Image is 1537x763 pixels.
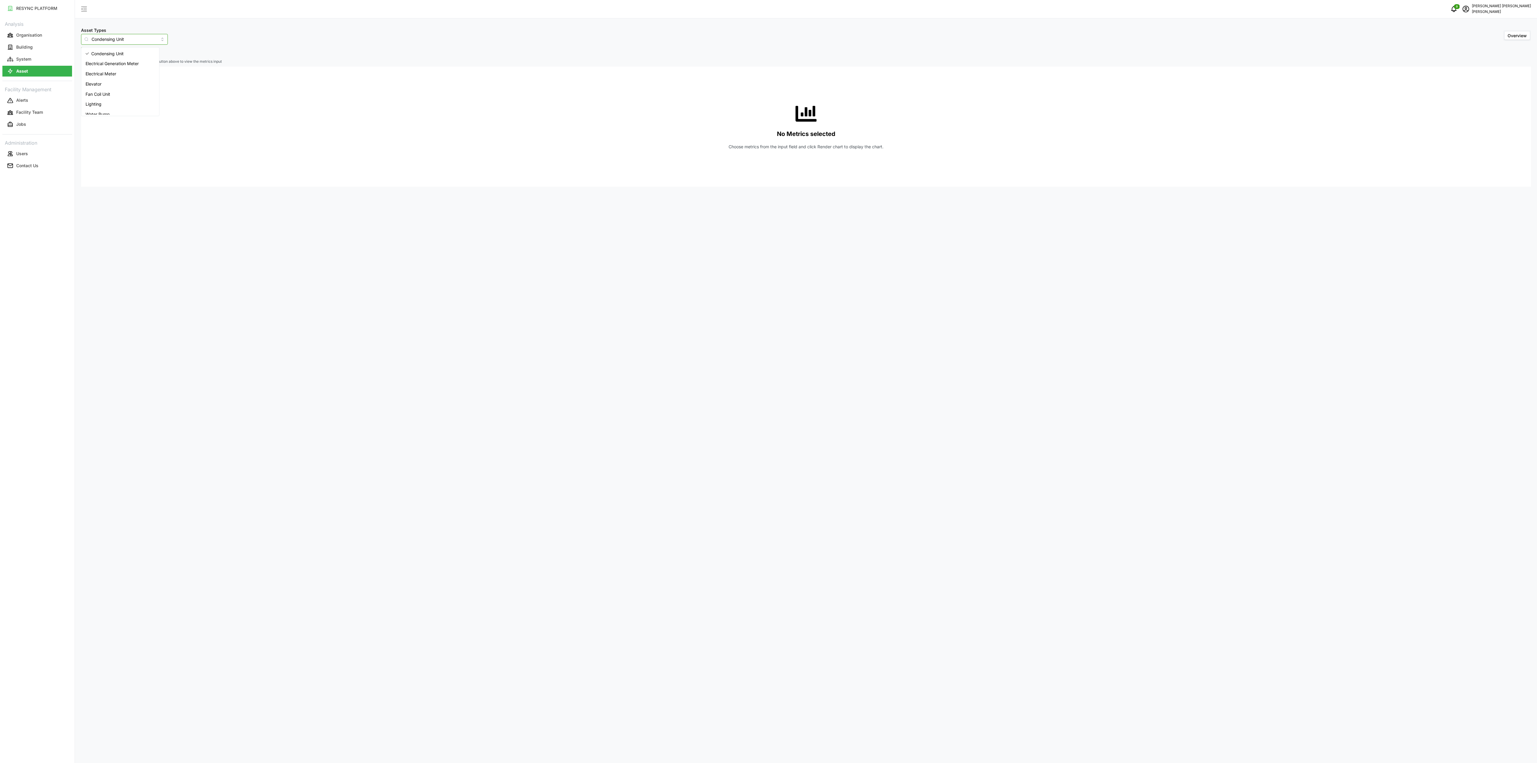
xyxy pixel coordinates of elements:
[91,50,124,57] span: Condensing Unit
[81,27,106,34] label: Asset Types
[2,65,72,77] a: Asset
[2,148,72,160] a: Users
[16,109,43,115] p: Facility Team
[16,44,33,50] p: Building
[86,81,101,87] span: Elevator
[2,160,72,172] a: Contact Us
[2,148,72,159] button: Users
[2,41,72,53] a: Building
[16,5,57,11] p: RESYNC PLATFORM
[2,54,72,65] button: System
[1472,9,1531,15] p: [PERSON_NAME]
[2,107,72,118] button: Facility Team
[729,144,883,150] p: Choose metrics from the input field and click Render chart to display the chart.
[2,42,72,53] button: Building
[2,53,72,65] a: System
[2,66,72,77] button: Asset
[2,160,72,171] button: Contact Us
[2,119,72,130] button: Jobs
[1472,3,1531,9] p: [PERSON_NAME] [PERSON_NAME]
[86,101,101,107] span: Lighting
[2,95,72,106] button: Alerts
[86,71,116,77] span: Electrical Meter
[777,129,835,139] p: No Metrics selected
[2,85,72,93] p: Facility Management
[16,151,28,157] p: Users
[81,59,1531,64] p: Select items in the 'Select Locations/Assets' button above to view the metrics input
[16,68,28,74] p: Asset
[2,95,72,107] a: Alerts
[16,32,42,38] p: Organisation
[2,119,72,131] a: Jobs
[16,163,38,169] p: Contact Us
[86,60,139,67] span: Electrical Generation Meter
[86,111,110,118] span: Water Pump
[2,19,72,28] p: Analysis
[2,2,72,14] a: RESYNC PLATFORM
[1508,33,1527,38] span: Overview
[1448,3,1460,15] button: notifications
[1456,5,1458,9] span: 0
[2,138,72,147] p: Administration
[2,30,72,41] button: Organisation
[2,29,72,41] a: Organisation
[16,121,26,127] p: Jobs
[2,3,72,14] button: RESYNC PLATFORM
[2,107,72,119] a: Facility Team
[86,91,110,98] span: Fan Coil Unit
[16,97,28,103] p: Alerts
[16,56,31,62] p: System
[1460,3,1472,15] button: schedule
